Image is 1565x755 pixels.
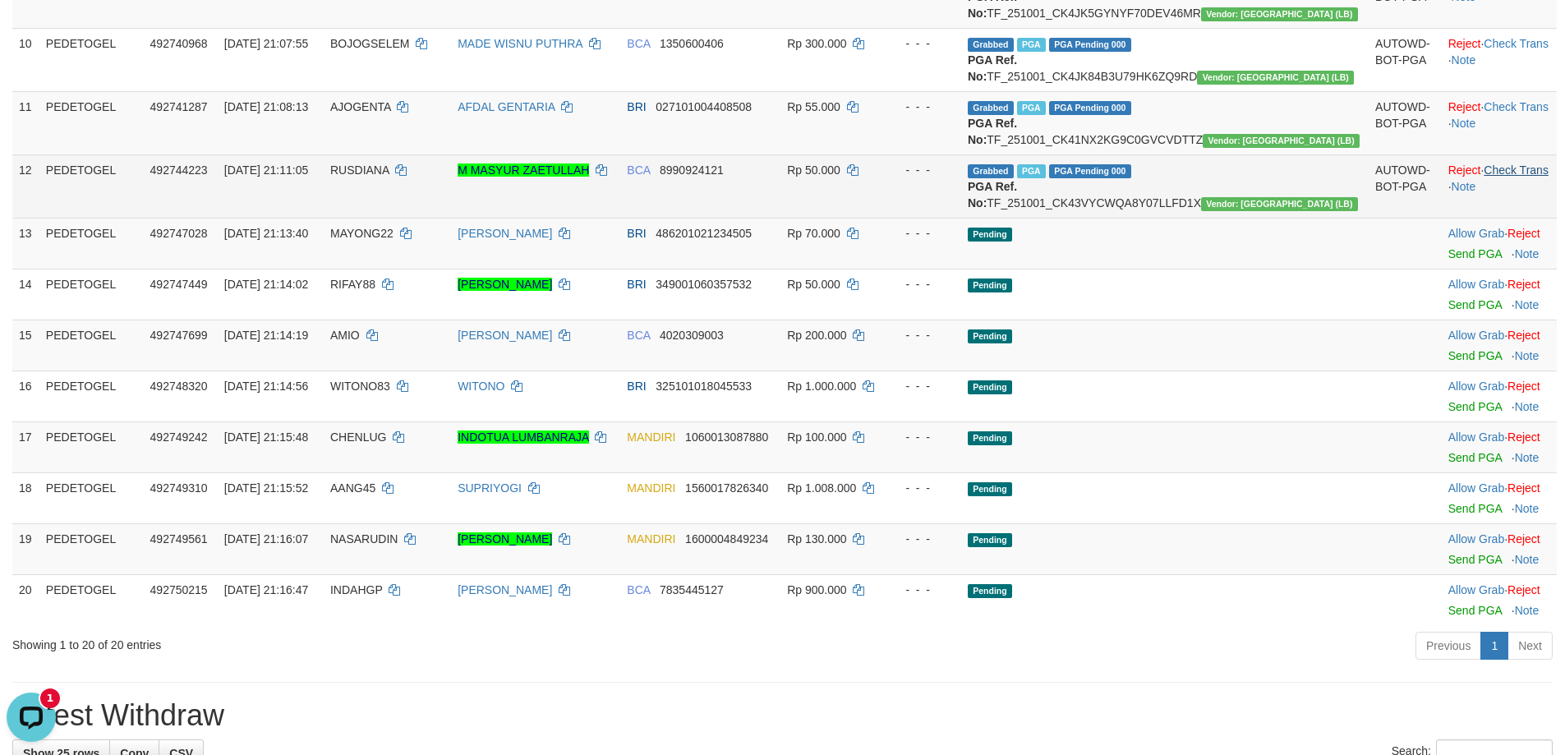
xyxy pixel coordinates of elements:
div: - - - [890,276,955,292]
span: Rp 130.000 [787,532,846,546]
span: · [1448,481,1507,495]
td: PEDETOGEL [39,154,144,218]
a: Allow Grab [1448,329,1504,342]
span: 492747449 [150,278,208,291]
td: 17 [12,421,39,472]
a: Send PGA [1448,247,1502,260]
a: Previous [1415,632,1481,660]
span: PGA Pending [1049,101,1131,115]
span: 492748320 [150,380,208,393]
span: Grabbed [968,164,1014,178]
span: [DATE] 21:07:55 [224,37,308,50]
span: Copy 7835445127 to clipboard [660,583,724,596]
a: Check Trans [1484,37,1549,50]
span: Copy 027101004408508 to clipboard [656,100,752,113]
span: PGA Pending [1049,164,1131,178]
span: 492747028 [150,227,208,240]
span: Rp 200.000 [787,329,846,342]
span: INDAHGP [330,583,383,596]
td: PEDETOGEL [39,574,144,625]
span: Pending [968,482,1012,496]
span: 492749242 [150,430,208,444]
a: Note [1515,400,1540,413]
span: Vendor URL: https://dashboard.q2checkout.com/secure [1203,134,1360,148]
span: [DATE] 21:16:47 [224,583,308,596]
span: [DATE] 21:14:19 [224,329,308,342]
a: Reject [1448,37,1481,50]
span: BOJOGSELEM [330,37,409,50]
a: Note [1515,298,1540,311]
a: Next [1507,632,1553,660]
span: Pending [968,279,1012,292]
span: Pending [968,431,1012,445]
span: MANDIRI [627,430,675,444]
td: 13 [12,218,39,269]
a: [PERSON_NAME] [458,227,552,240]
a: Allow Grab [1448,532,1504,546]
button: Open LiveChat chat widget [7,7,56,56]
span: Pending [968,380,1012,394]
a: Send PGA [1448,451,1502,464]
div: - - - [890,327,955,343]
span: Copy 349001060357532 to clipboard [656,278,752,291]
span: BRI [627,278,646,291]
a: WITONO [458,380,504,393]
td: 18 [12,472,39,523]
span: Rp 300.000 [787,37,846,50]
span: Vendor URL: https://dashboard.q2checkout.com/secure [1201,197,1358,211]
span: [DATE] 21:15:48 [224,430,308,444]
a: M MASYUR ZAETULLAH [458,163,589,177]
td: PEDETOGEL [39,91,144,154]
a: INDOTUA LUMBANRAJA [458,430,588,444]
span: WITONO83 [330,380,390,393]
a: Reject [1507,278,1540,291]
a: Allow Grab [1448,583,1504,596]
td: TF_251001_CK4JK84B3U79HK6ZQ9RD [961,28,1369,91]
div: - - - [890,378,955,394]
span: Copy 4020309003 to clipboard [660,329,724,342]
td: 19 [12,523,39,574]
div: - - - [890,429,955,445]
span: BCA [627,329,650,342]
div: - - - [890,582,955,598]
td: · [1442,269,1557,320]
td: · · [1442,154,1557,218]
a: Send PGA [1448,553,1502,566]
td: 15 [12,320,39,371]
span: BCA [627,37,650,50]
a: Allow Grab [1448,481,1504,495]
div: - - - [890,531,955,547]
a: Note [1515,451,1540,464]
a: Allow Grab [1448,227,1504,240]
td: 20 [12,574,39,625]
td: · [1442,320,1557,371]
div: - - - [890,35,955,52]
td: · · [1442,91,1557,154]
td: PEDETOGEL [39,269,144,320]
a: Note [1515,349,1540,362]
a: Check Trans [1484,100,1549,113]
span: BRI [627,100,646,113]
span: Grabbed [968,101,1014,115]
td: PEDETOGEL [39,218,144,269]
span: Grabbed [968,38,1014,52]
td: 11 [12,91,39,154]
div: - - - [890,480,955,496]
a: [PERSON_NAME] [458,329,552,342]
span: Rp 100.000 [787,430,846,444]
span: AJOGENTA [330,100,391,113]
span: Rp 1.008.000 [787,481,856,495]
td: PEDETOGEL [39,371,144,421]
td: PEDETOGEL [39,320,144,371]
td: PEDETOGEL [39,523,144,574]
span: [DATE] 21:11:05 [224,163,308,177]
td: · [1442,472,1557,523]
a: Allow Grab [1448,430,1504,444]
a: Reject [1507,329,1540,342]
span: 492740968 [150,37,208,50]
span: 492749561 [150,532,208,546]
a: Reject [1507,227,1540,240]
td: PEDETOGEL [39,421,144,472]
span: AANG45 [330,481,375,495]
span: Copy 1600004849234 to clipboard [685,532,768,546]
